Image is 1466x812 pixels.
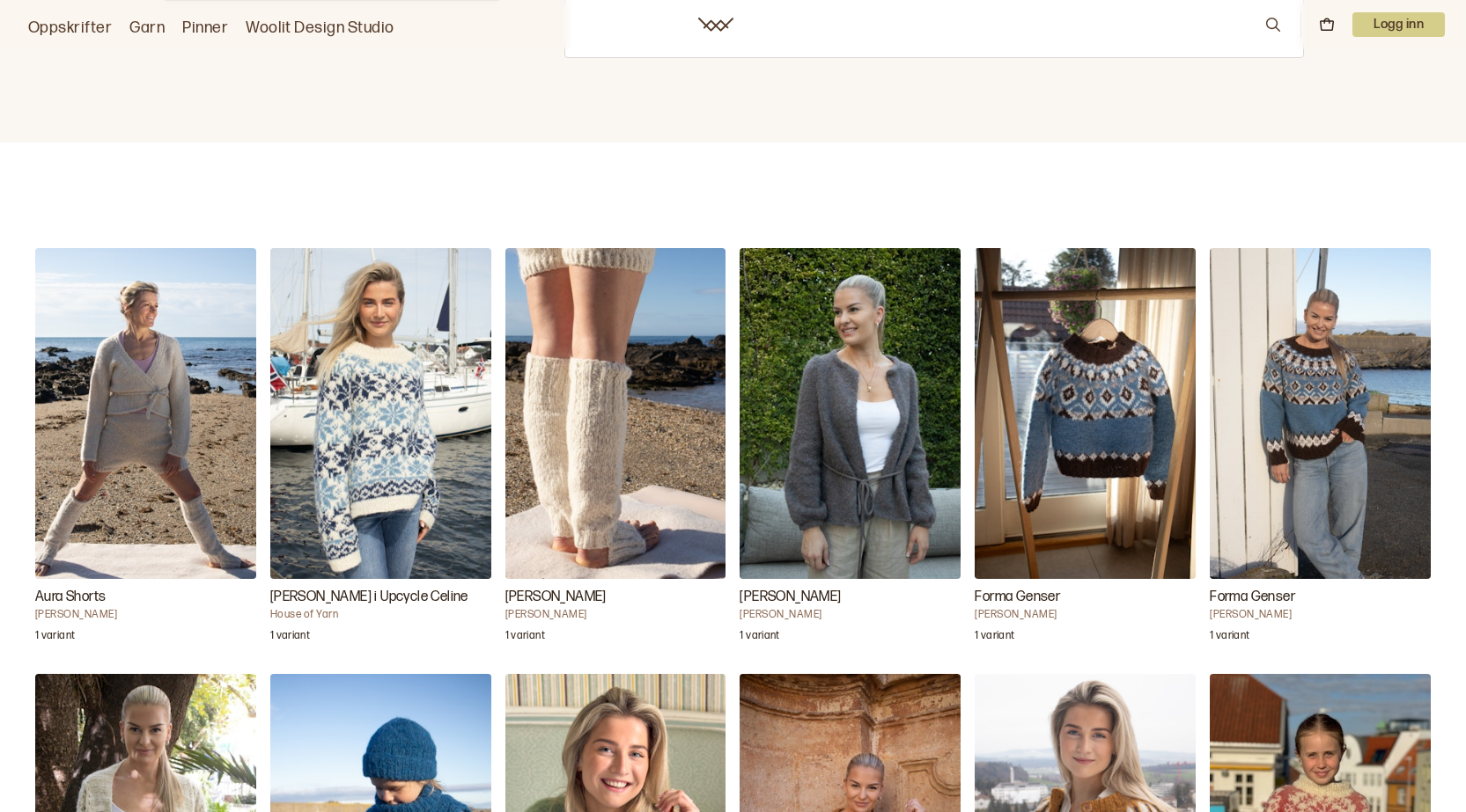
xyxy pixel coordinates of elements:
p: 1 variant [975,629,1014,647]
p: Logg inn [1352,12,1445,37]
h4: [PERSON_NAME] [505,608,726,622]
img: Brit Frafjord ØrstavikForma Genser [975,248,1196,579]
a: Tove Jakke [740,248,961,654]
h3: Forma Genser [1210,587,1431,608]
img: Brit Frafjord ØrstavikForma Genser [1210,248,1431,579]
h3: Aura Shorts [35,587,256,608]
h4: [PERSON_NAME] [975,608,1196,622]
a: Woolit Design Studio [246,16,394,40]
p: 1 variant [1210,629,1249,647]
a: Forma Genser [1210,248,1431,654]
a: Forma Genser [975,248,1196,654]
h3: [PERSON_NAME] i Upcycle Celine [270,587,491,608]
a: Aura Chunky Leggvarmere [505,248,726,654]
a: Garn [129,16,165,40]
p: 1 variant [270,629,310,647]
h4: [PERSON_NAME] [740,608,961,622]
p: 1 variant [740,629,779,647]
h4: [PERSON_NAME] [1210,608,1431,622]
a: Pinner [182,16,228,40]
a: Aura Shorts [35,248,256,654]
img: Ane Kydland ThomassenAura Chunky Leggvarmere [505,248,726,579]
p: 1 variant [35,629,75,647]
img: Hrönn JónsdóttirTove Jakke [740,248,961,579]
a: Oppskrifter [28,16,112,40]
h4: House of Yarn [270,608,491,622]
img: House of YarnCarly Genser i Upcycle Celine [270,248,491,579]
button: User dropdown [1352,12,1445,37]
a: Carly Genser i Upcycle Celine [270,248,491,654]
h3: [PERSON_NAME] [740,587,961,608]
h3: [PERSON_NAME] [505,587,726,608]
a: Woolit [698,18,733,32]
h3: Forma Genser [975,587,1196,608]
img: Ane Kydland ThomassenAura Shorts [35,248,256,579]
p: 1 variant [505,629,545,647]
h4: [PERSON_NAME] [35,608,256,622]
